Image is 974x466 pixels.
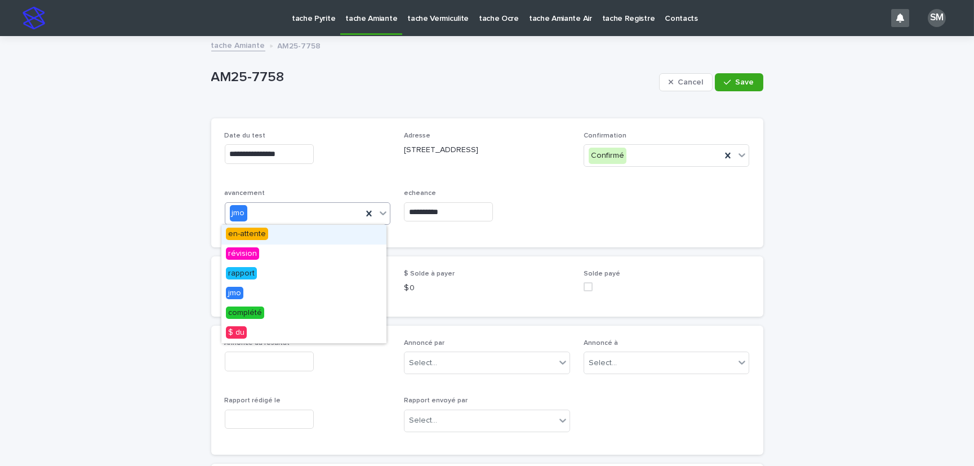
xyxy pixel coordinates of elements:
[226,307,264,319] span: complété
[404,132,430,139] span: Adresse
[221,264,386,284] div: rapport
[221,245,386,264] div: révision
[715,73,763,91] button: Save
[659,73,713,91] button: Cancel
[409,357,437,369] div: Select...
[409,415,437,427] div: Select...
[225,190,265,197] span: avancement
[278,39,321,51] p: AM25-7758
[221,225,386,245] div: en-attente
[23,7,45,29] img: stacker-logo-s-only.png
[584,270,620,277] span: Solde payé
[404,190,436,197] span: echeance
[589,148,626,164] div: Confirmé
[404,282,570,294] p: $ 0
[221,304,386,323] div: complété
[226,287,243,299] span: jmo
[221,284,386,304] div: jmo
[225,397,281,404] span: Rapport rédigé le
[589,357,617,369] div: Select...
[404,340,444,347] span: Annoncé par
[211,69,655,86] p: AM25-7758
[928,9,946,27] div: SM
[226,247,259,260] span: révision
[230,205,247,221] div: jmo
[404,144,570,156] p: [STREET_ADDRESS]
[404,270,455,277] span: $ Solde à payer
[225,340,290,347] span: Annonce du résultat
[221,323,386,343] div: $ du
[736,78,754,86] span: Save
[584,132,626,139] span: Confirmation
[226,326,247,339] span: $ du
[225,132,266,139] span: Date du test
[226,228,268,240] span: en-attente
[404,397,468,404] span: Rapport envoyé par
[211,38,265,51] a: tache Amiante
[584,340,618,347] span: Annoncé à
[226,267,257,279] span: rapport
[678,78,703,86] span: Cancel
